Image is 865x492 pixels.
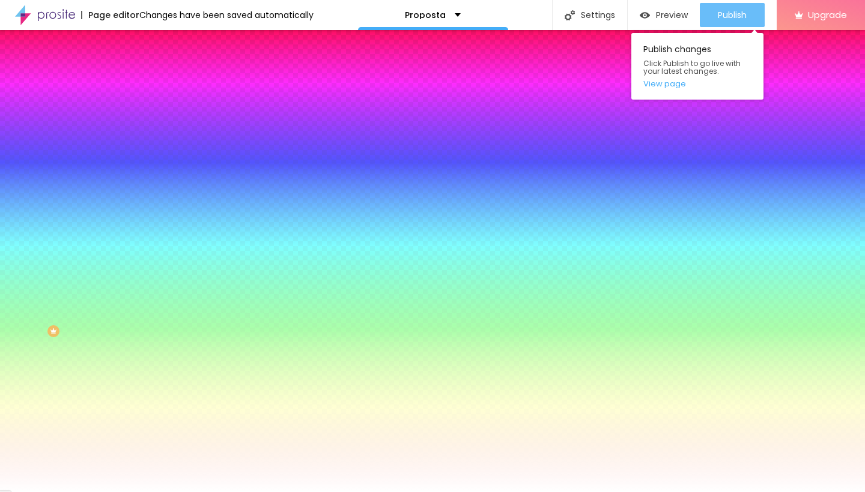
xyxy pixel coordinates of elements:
p: Proposta [405,11,446,19]
a: View page [643,80,751,88]
span: Upgrade [808,10,847,20]
button: Preview [628,3,700,27]
span: Click Publish to go live with your latest changes. [643,59,751,75]
button: Publish [700,3,765,27]
span: Publish [718,10,747,20]
img: Icone [565,10,575,20]
div: Changes have been saved automatically [139,11,314,19]
div: Page editor [81,11,139,19]
div: Publish changes [631,33,763,100]
img: view-1.svg [640,10,650,20]
span: Preview [656,10,688,20]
